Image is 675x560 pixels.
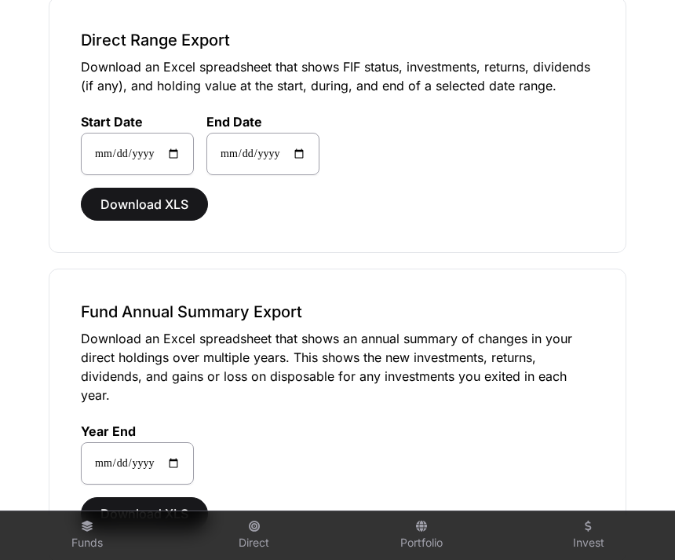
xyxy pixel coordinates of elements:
[81,29,594,51] h3: Direct Range Export
[81,423,194,439] label: Year End
[177,514,331,557] a: Direct
[81,114,194,130] label: Start Date
[81,497,208,530] button: Download XLS
[344,514,498,557] a: Portfolio
[81,57,594,95] p: Download an Excel spreadsheet that shows FIF status, investments, returns, dividends (if any), an...
[9,514,164,557] a: Funds
[81,329,594,404] p: Download an Excel spreadsheet that shows an annual summary of changes in your direct holdings ove...
[100,504,188,523] span: Download XLS
[81,301,594,323] h3: Fund Annual Summary Export
[81,188,208,221] button: Download XLS
[511,514,666,557] a: Invest
[100,195,188,214] span: Download XLS
[206,114,319,130] label: End Date
[597,485,675,560] iframe: Chat Widget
